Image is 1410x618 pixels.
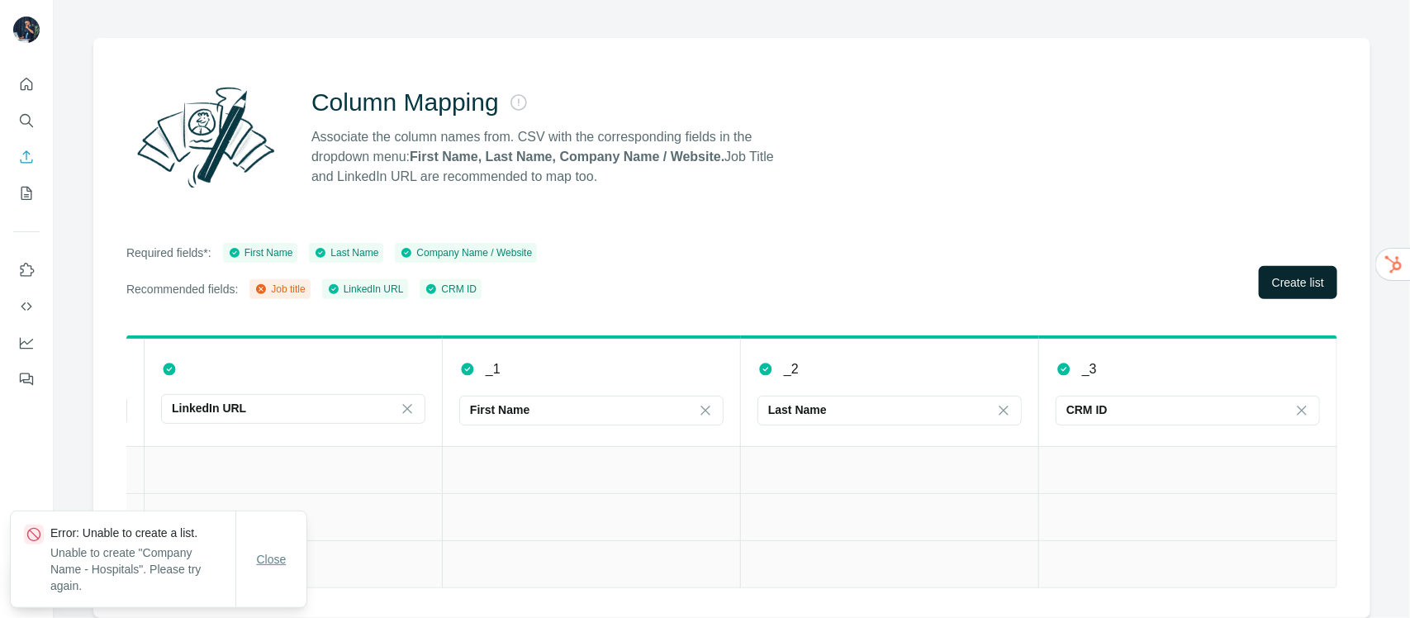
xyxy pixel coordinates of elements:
strong: First Name, Last Name, Company Name / Website. [410,150,724,164]
button: Quick start [13,69,40,99]
button: Enrich CSV [13,142,40,172]
button: Search [13,106,40,135]
div: Company Name / Website [400,245,532,260]
p: Error: Unable to create a list. [50,525,235,541]
div: Job title [254,282,305,297]
p: LinkedIn URL [172,400,246,416]
p: _2 [784,359,799,379]
p: Unable to create "Company Name - Hospitals". Please try again. [50,544,235,594]
img: Avatar [13,17,40,43]
h2: Column Mapping [311,88,499,117]
button: My lists [13,178,40,208]
p: Associate the column names from. CSV with the corresponding fields in the dropdown menu: Job Titl... [311,127,789,187]
p: First Name [470,402,529,418]
button: Use Surfe API [13,292,40,321]
p: Required fields*: [126,245,211,261]
button: Use Surfe on LinkedIn [13,255,40,285]
button: Dashboard [13,328,40,358]
img: Surfe Illustration - Column Mapping [126,78,285,197]
p: Last Name [768,402,827,418]
p: _1 [486,359,501,379]
div: CRM ID [425,282,477,297]
div: Last Name [314,245,378,260]
div: LinkedIn URL [327,282,404,297]
button: Feedback [13,364,40,394]
p: CRM ID [1066,402,1108,418]
span: Close [257,551,287,568]
p: Recommended fields: [126,281,238,297]
button: Close [245,544,298,574]
button: Create list [1259,266,1337,299]
div: First Name [228,245,293,260]
p: _3 [1082,359,1097,379]
span: Create list [1272,274,1324,291]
